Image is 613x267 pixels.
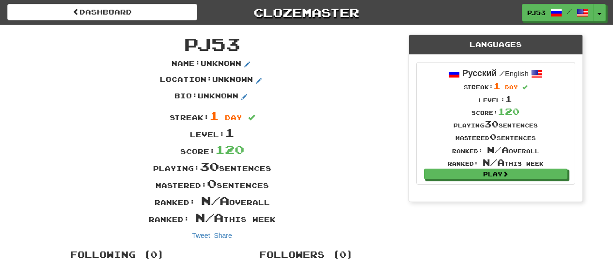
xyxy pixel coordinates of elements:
[483,157,504,168] span: N/A
[23,175,401,192] div: Mastered: sentences
[207,176,217,190] span: 0
[522,4,594,21] a: PJ53 /
[498,106,519,117] span: 120
[23,124,401,141] div: Level:
[23,192,401,209] div: Ranked: overall
[499,70,529,78] small: English
[31,250,205,260] h4: Following (0)
[174,91,250,103] p: Bio : Unknown
[23,209,401,226] div: Ranked: this week
[160,75,265,86] p: Location : Unknown
[505,94,512,104] span: 1
[184,33,240,54] span: PJ53
[225,113,242,122] span: day
[567,8,572,15] span: /
[23,107,401,124] div: Streak:
[462,68,497,78] strong: Русский
[7,4,197,20] a: Dashboard
[448,79,544,92] div: Streak:
[23,158,401,175] div: Playing: sentences
[220,250,394,260] h4: Followers (0)
[195,210,223,224] span: N/A
[505,84,518,90] span: day
[424,169,567,179] a: Play
[448,118,544,130] div: Playing sentences
[215,142,244,157] span: 120
[201,193,229,207] span: N/A
[214,232,232,239] a: Share
[172,59,253,70] p: Name : Unknown
[200,159,219,173] span: 30
[448,93,544,105] div: Level:
[448,156,544,169] div: Ranked: this week
[448,143,544,156] div: Ranked: overall
[209,108,219,123] span: 1
[484,119,499,129] span: 30
[192,232,210,239] a: Tweet
[448,130,544,143] div: Mastered sentences
[493,80,501,91] span: 1
[499,69,505,78] span: /
[212,4,402,21] a: Clozemaster
[487,144,509,155] span: N/A
[527,8,546,17] span: PJ53
[409,35,582,55] div: Languages
[489,131,497,142] span: 0
[522,85,528,90] span: Streak includes today.
[225,125,235,140] span: 1
[23,141,401,158] div: Score:
[448,105,544,118] div: Score:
